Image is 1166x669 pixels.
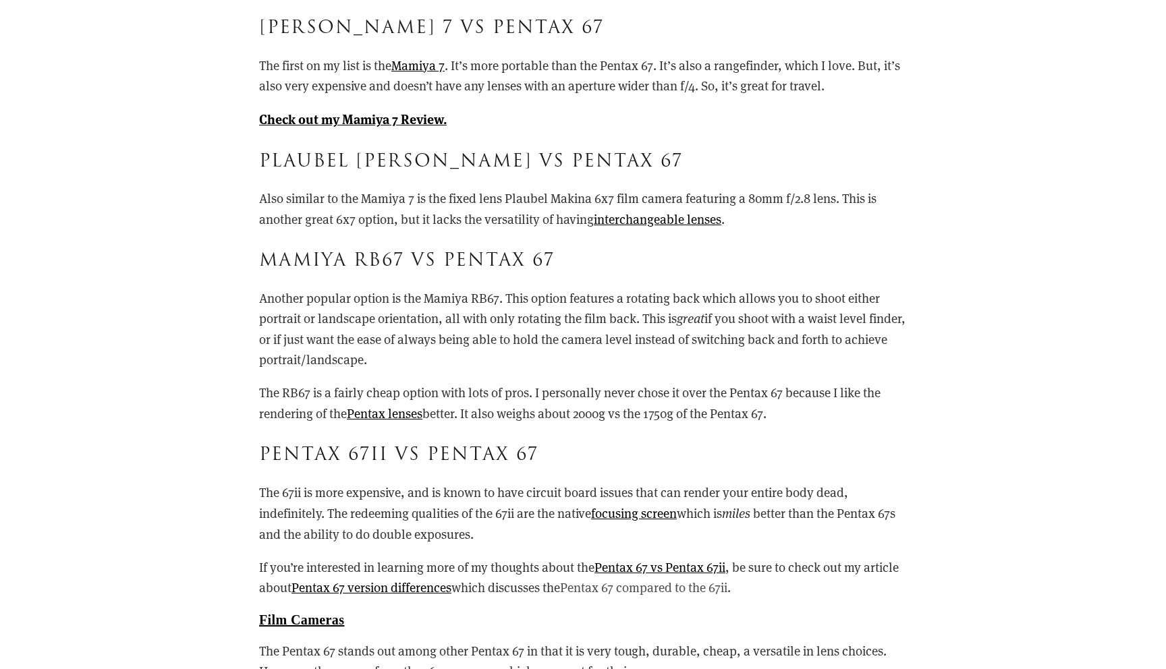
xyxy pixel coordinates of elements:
[722,504,750,521] em: miles
[259,557,907,598] p: If you’re interested in learning more of my thoughts about the , be sure to check out my article ...
[594,558,725,575] a: Pentax 67 vs Pentax 67ii
[259,188,907,229] p: Also similar to the Mamiya 7 is the fixed lens Plaubel Makina 6x7 film camera featuring a 80mm f/...
[591,504,677,521] a: focusing screen
[259,109,447,127] strong: Check out my Mamiya 7 Review.
[259,612,344,627] a: Film Cameras
[259,441,907,469] h3: Pentax 67ii vs Pentax 67
[677,310,704,326] em: great
[347,405,422,421] a: Pentax lenses
[259,14,907,42] h3: [PERSON_NAME] 7 vs Pentax 67
[259,55,907,96] p: The first on my list is the . It’s more portable than the Pentax 67. It’s also a rangefinder, whi...
[291,579,451,595] a: Pentax 67 version differences
[594,210,721,227] a: interchangeable lenses
[259,288,907,370] p: Another popular option is the Mamiya RB67. This option features a rotating back which allows you ...
[259,111,447,127] a: Check out my Mamiya 7 Review.
[259,148,907,176] h3: Plaubel [PERSON_NAME] vs Pentax 67
[391,57,445,74] a: Mamiya 7
[259,482,907,544] p: The 67ii is more expensive, and is known to have circuit board issues that can render your entire...
[259,247,907,275] h3: Mamiya RB67 vs Pentax 67
[560,579,727,595] a: Pentax 67 compared to the 67ii
[259,382,907,424] p: The RB67 is a fairly cheap option with lots of pros. I personally never chose it over the Pentax ...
